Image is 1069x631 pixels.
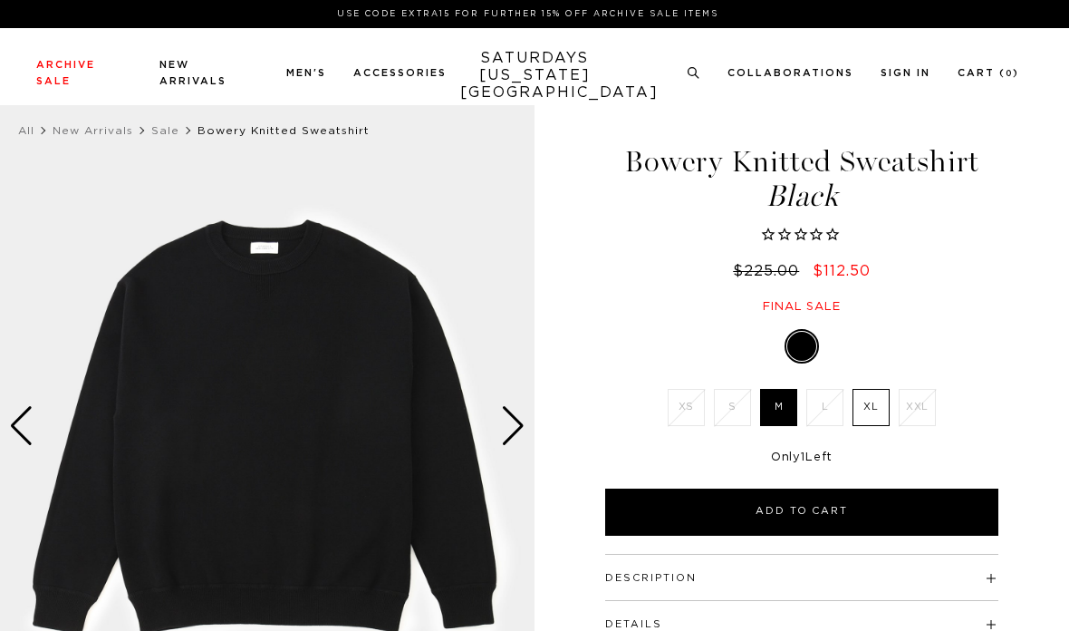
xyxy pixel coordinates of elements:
[958,68,1019,78] a: Cart (0)
[727,68,853,78] a: Collaborations
[159,60,226,86] a: New Arrivals
[286,68,326,78] a: Men's
[353,68,447,78] a: Accessories
[605,451,998,466] div: Only Left
[151,125,179,136] a: Sale
[18,125,34,136] a: All
[460,50,610,102] a: SATURDAYS[US_STATE][GEOGRAPHIC_DATA]
[501,406,525,446] div: Next slide
[733,264,806,278] del: $225.00
[801,451,805,463] span: 1
[602,299,1001,315] div: Final sale
[813,264,871,278] span: $112.50
[36,60,95,86] a: Archive Sale
[9,406,34,446] div: Previous slide
[602,226,1001,246] span: Rated 0.0 out of 5 stars 0 reviews
[602,181,1001,211] span: Black
[881,68,930,78] a: Sign In
[197,125,370,136] span: Bowery Knitted Sweatshirt
[602,147,1001,211] h1: Bowery Knitted Sweatshirt
[605,489,998,536] button: Add to Cart
[760,389,797,426] label: M
[605,619,662,629] button: Details
[43,7,1012,21] p: Use Code EXTRA15 for Further 15% Off Archive Sale Items
[1006,70,1013,78] small: 0
[53,125,133,136] a: New Arrivals
[852,389,890,426] label: XL
[605,573,697,583] button: Description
